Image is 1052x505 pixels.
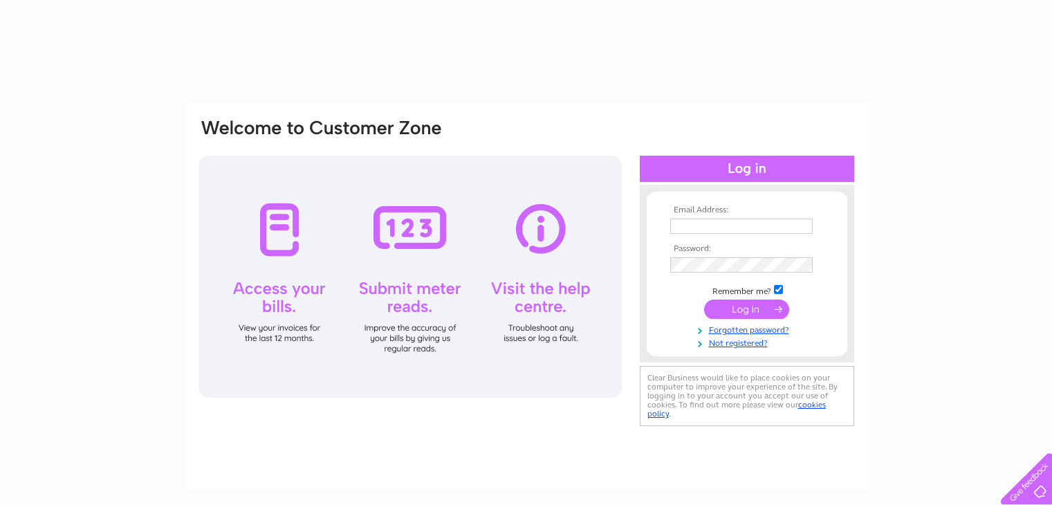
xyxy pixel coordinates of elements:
a: Not registered? [670,336,827,349]
td: Remember me? [667,283,827,297]
a: Forgotten password? [670,322,827,336]
div: Clear Business would like to place cookies on your computer to improve your experience of the sit... [640,366,854,426]
input: Submit [704,300,789,319]
a: cookies policy [647,400,826,419]
th: Email Address: [667,205,827,215]
th: Password: [667,244,827,254]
